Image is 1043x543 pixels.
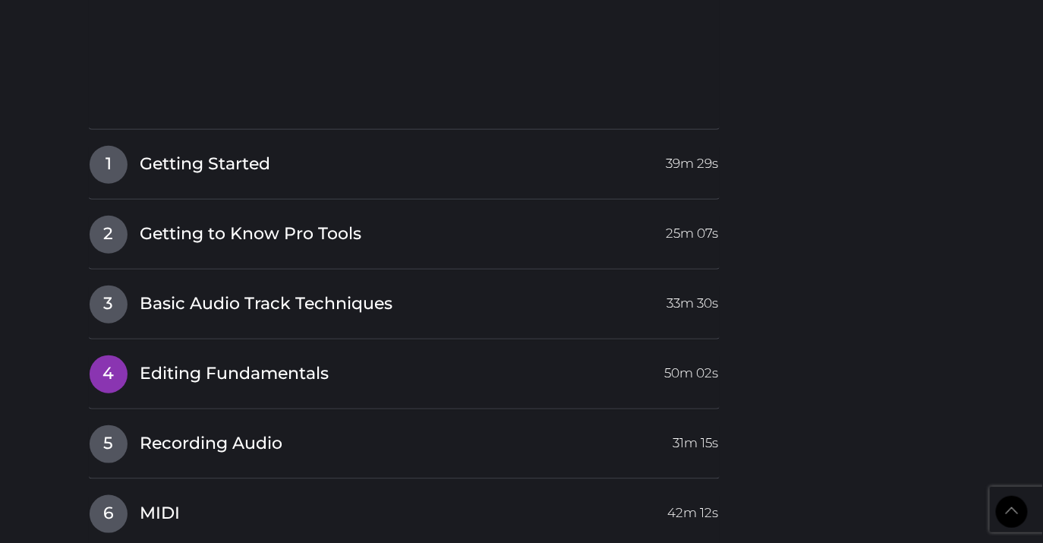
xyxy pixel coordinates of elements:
[667,286,719,313] span: 33m 30s
[90,216,128,254] span: 2
[89,494,720,526] a: 6MIDI42m 12s
[89,215,720,247] a: 2Getting to Know Pro Tools25m 07s
[140,432,282,456] span: Recording Audio
[140,153,270,176] span: Getting Started
[666,146,719,173] span: 39m 29s
[673,425,719,453] span: 31m 15s
[89,355,720,387] a: 4Editing Fundamentals50m 02s
[90,495,128,533] span: 6
[666,216,719,243] span: 25m 07s
[668,495,719,522] span: 42m 12s
[140,502,180,526] span: MIDI
[90,355,128,393] span: 4
[89,285,720,317] a: 3Basic Audio Track Techniques33m 30s
[140,223,361,246] span: Getting to Know Pro Tools
[140,362,329,386] span: Editing Fundamentals
[90,146,128,184] span: 1
[89,425,720,456] a: 5Recording Audio31m 15s
[89,145,720,177] a: 1Getting Started39m 29s
[140,292,392,316] span: Basic Audio Track Techniques
[665,355,719,383] span: 50m 02s
[90,286,128,324] span: 3
[90,425,128,463] span: 5
[996,496,1028,528] a: Back to Top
